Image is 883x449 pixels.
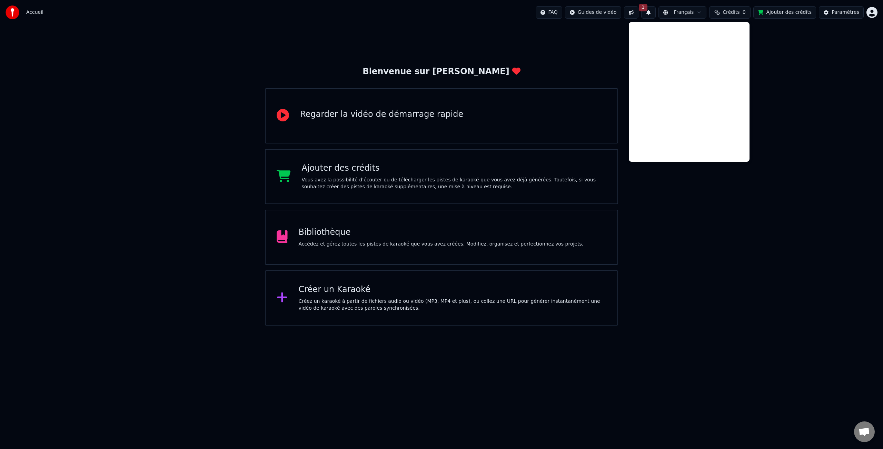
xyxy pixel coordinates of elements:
[753,6,816,19] button: Ajouter des crédits
[565,6,621,19] button: Guides de vidéo
[299,284,607,295] div: Créer un Karaoké
[854,421,875,442] div: Ouvrir le chat
[819,6,864,19] button: Paramètres
[299,241,584,248] div: Accédez et gérez toutes les pistes de karaoké que vous avez créées. Modifiez, organisez et perfec...
[302,177,607,190] div: Vous avez la possibilité d'écouter ou de télécharger les pistes de karaoké que vous avez déjà gén...
[743,9,746,16] span: 0
[709,6,751,19] button: Crédits0
[6,6,19,19] img: youka
[723,9,740,16] span: Crédits
[299,227,584,238] div: Bibliothèque
[639,4,648,11] span: 1
[536,6,562,19] button: FAQ
[832,9,859,16] div: Paramètres
[300,109,463,120] div: Regarder la vidéo de démarrage rapide
[26,9,43,16] span: Accueil
[299,298,607,312] div: Créez un karaoké à partir de fichiers audio ou vidéo (MP3, MP4 et plus), ou collez une URL pour g...
[302,163,607,174] div: Ajouter des crédits
[641,6,656,19] button: 1
[26,9,43,16] nav: breadcrumb
[363,66,520,77] div: Bienvenue sur [PERSON_NAME]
